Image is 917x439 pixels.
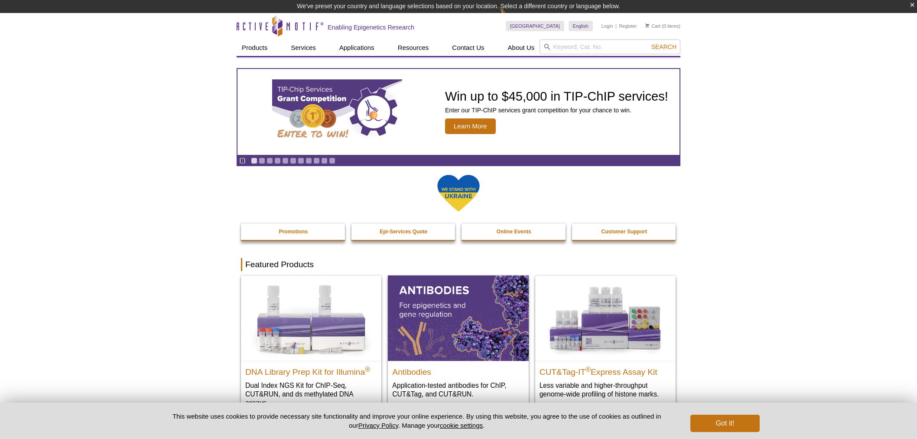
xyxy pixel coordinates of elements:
h2: Antibodies [392,364,524,377]
strong: Customer Support [602,229,647,235]
strong: Promotions [279,229,308,235]
img: We Stand With Ukraine [437,174,480,213]
a: [GEOGRAPHIC_DATA] [506,21,564,31]
a: Promotions [241,223,346,240]
button: Search [649,43,679,51]
a: Go to slide 3 [267,157,273,164]
strong: Online Events [497,229,531,235]
img: CUT&Tag-IT® Express Assay Kit [535,275,676,360]
a: Login [602,23,613,29]
p: Less variable and higher-throughput genome-wide profiling of histone marks​. [540,381,671,399]
a: Go to slide 4 [274,157,281,164]
a: Go to slide 11 [329,157,335,164]
a: Go to slide 6 [290,157,296,164]
a: Go to slide 1 [251,157,257,164]
a: Customer Support [572,223,677,240]
a: Go to slide 8 [306,157,312,164]
li: (0 items) [645,21,680,31]
input: Keyword, Cat. No. [540,39,680,54]
a: Go to slide 7 [298,157,304,164]
a: English [569,21,593,31]
a: TIP-ChIP Services Grant Competition Win up to $45,000 in TIP-ChIP services! Enter our TIP-ChIP se... [237,69,680,155]
a: Cart [645,23,660,29]
a: DNA Library Prep Kit for Illumina DNA Library Prep Kit for Illumina® Dual Index NGS Kit for ChIP-... [241,275,381,416]
a: Online Events [462,223,566,240]
a: Go to slide 10 [321,157,328,164]
a: Privacy Policy [358,422,398,429]
sup: ® [365,365,370,373]
article: TIP-ChIP Services Grant Competition [237,69,680,155]
p: This website uses cookies to provide necessary site functionality and improve your online experie... [157,412,676,430]
a: Services [286,39,321,56]
button: Got it! [690,415,760,432]
a: Toggle autoplay [239,157,246,164]
span: Search [651,43,676,50]
a: Go to slide 5 [282,157,289,164]
img: TIP-ChIP Services Grant Competition [272,79,402,144]
p: Application-tested antibodies for ChIP, CUT&Tag, and CUT&RUN. [392,381,524,399]
a: Epi-Services Quote [351,223,456,240]
p: Enter our TIP-ChIP services grant competition for your chance to win. [445,106,668,114]
a: Go to slide 2 [259,157,265,164]
p: Dual Index NGS Kit for ChIP-Seq, CUT&RUN, and ds methylated DNA assays. [245,381,377,407]
a: CUT&Tag-IT® Express Assay Kit CUT&Tag-IT®Express Assay Kit Less variable and higher-throughput ge... [535,275,676,407]
strong: Epi-Services Quote [380,229,427,235]
h2: CUT&Tag-IT Express Assay Kit [540,364,671,377]
a: About Us [503,39,540,56]
img: All Antibodies [388,275,528,360]
a: All Antibodies Antibodies Application-tested antibodies for ChIP, CUT&Tag, and CUT&RUN. [388,275,528,407]
h2: DNA Library Prep Kit for Illumina [245,364,377,377]
img: Change Here [500,7,523,27]
a: Contact Us [447,39,489,56]
a: Go to slide 9 [313,157,320,164]
h2: Featured Products [241,258,676,271]
button: cookie settings [440,422,483,429]
a: Applications [334,39,380,56]
img: Your Cart [645,23,649,28]
img: DNA Library Prep Kit for Illumina [241,275,381,360]
sup: ® [585,365,591,373]
h2: Enabling Epigenetics Research [328,23,414,31]
h2: Win up to $45,000 in TIP-ChIP services! [445,90,668,103]
span: Learn More [445,118,496,134]
li: | [615,21,617,31]
a: Register [619,23,637,29]
a: Resources [393,39,434,56]
a: Products [237,39,273,56]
